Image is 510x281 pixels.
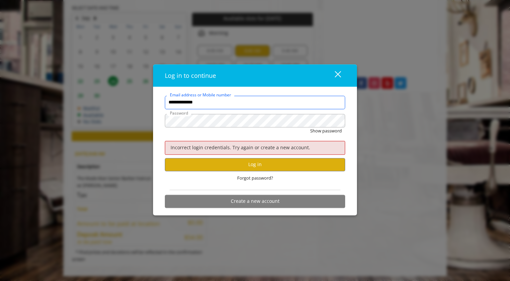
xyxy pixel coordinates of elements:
button: Create a new account [165,195,345,208]
button: Show password [310,127,342,134]
span: Forgot password? [237,175,273,182]
span: Log in to continue [165,71,216,80]
button: Log in [165,158,345,171]
label: Password [167,110,191,116]
input: Password [165,114,345,127]
button: close dialog [322,69,345,83]
label: Email address or Mobile number [167,92,234,98]
div: close dialog [327,70,340,81]
input: Email address or Mobile number [165,96,345,109]
span: Incorrect login credentials. Try again or create a new account. [171,145,310,151]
